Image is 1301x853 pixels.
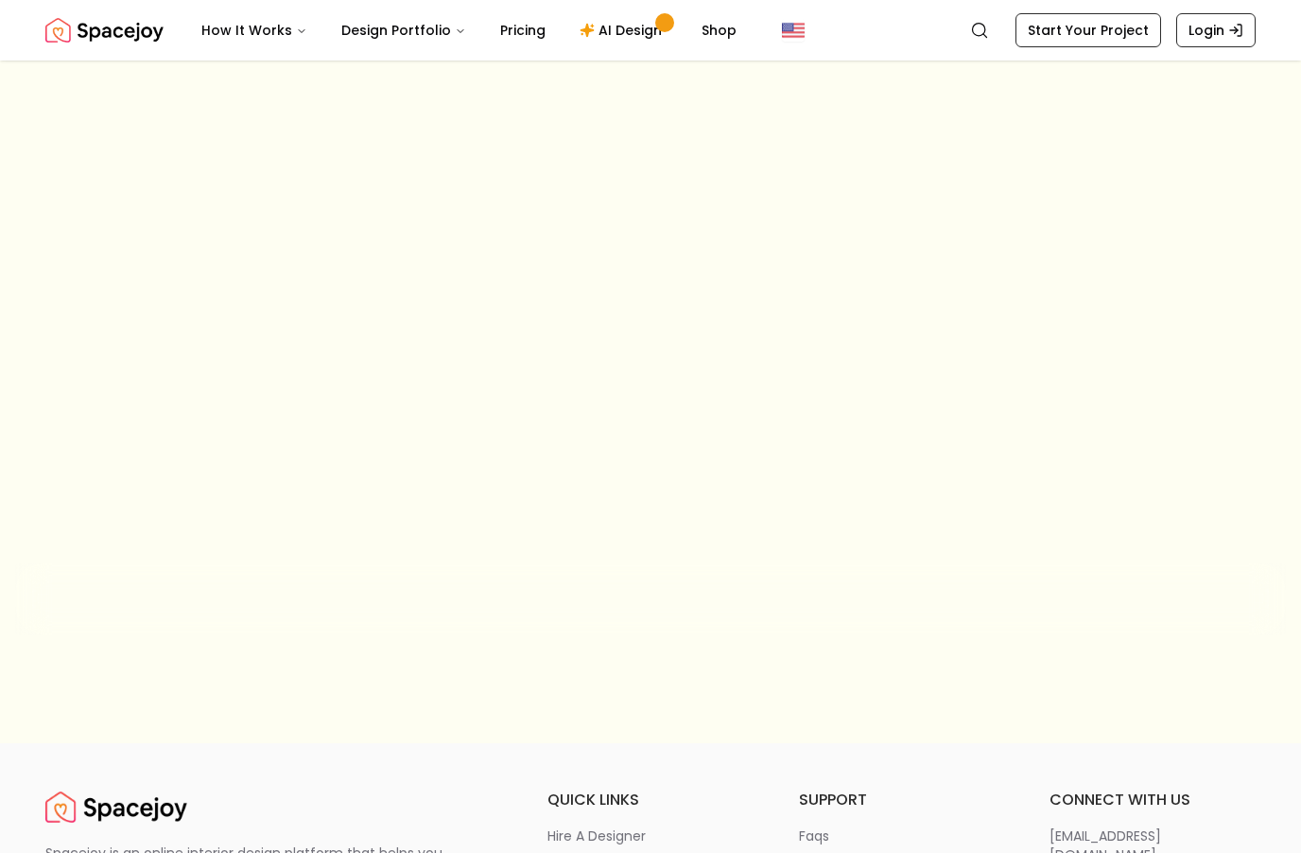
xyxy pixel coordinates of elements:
h6: connect with us [1049,789,1256,811]
h6: quick links [547,789,754,811]
a: faqs [799,827,1005,845]
button: How It Works [186,11,322,49]
button: Design Portfolio [326,11,481,49]
a: Spacejoy [45,11,164,49]
img: United States [782,19,805,42]
p: hire a designer [547,827,646,845]
a: Pricing [485,11,561,49]
a: Login [1176,13,1256,47]
a: Shop [686,11,752,49]
img: Spacejoy Logo [45,11,164,49]
p: faqs [799,827,829,845]
a: Start Your Project [1015,13,1161,47]
img: Spacejoy Logo [45,789,187,827]
a: Spacejoy [45,789,187,827]
nav: Main [186,11,752,49]
a: hire a designer [547,827,754,845]
h6: support [799,789,1005,811]
a: AI Design [564,11,683,49]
